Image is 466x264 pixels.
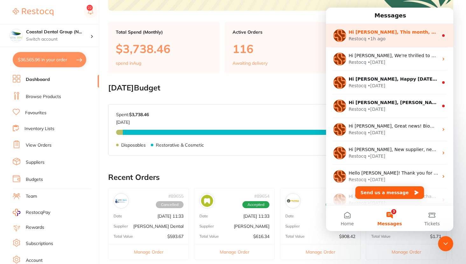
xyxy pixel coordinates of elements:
p: Total Value [285,234,305,239]
p: Supplier [199,224,214,228]
div: • [DATE] [42,192,59,199]
strong: $3,738.46 [129,112,149,117]
p: Date [199,214,208,218]
div: • [DATE] [42,122,59,129]
img: Profile image for Restocq [7,92,20,105]
a: Suppliers [26,159,45,166]
h2: Recent Orders [108,173,453,182]
p: 116 [233,42,329,55]
div: • 1h ago [42,28,60,35]
button: Manage Order [280,244,360,260]
div: Restocq [23,192,40,199]
div: • [DATE] [42,169,59,175]
h4: Coastal Dental Group (Newcastle) [26,29,90,35]
p: Total Value [371,234,391,239]
a: Team [26,193,37,200]
img: Matrixdental [287,195,299,207]
span: RestocqPay [26,209,50,216]
img: Restocq Logo [13,8,53,16]
a: Rewards [26,224,44,231]
p: $593.67 [167,234,184,239]
button: Tickets [85,198,127,223]
div: • [DATE] [42,51,59,58]
p: [PERSON_NAME] [234,224,269,229]
span: Hi [PERSON_NAME], Happy [DATE]! Is there anything I can do for your [DATE]? 😊 [23,69,226,74]
img: RestocqPay [13,209,20,216]
img: Erskine Dental [115,195,127,207]
a: Active Orders116Awaiting delivery [225,22,337,73]
p: [DATE] 11:33 [243,214,269,219]
span: Completed [326,201,355,208]
span: Messages [51,214,76,218]
a: Favourites [25,110,46,116]
img: Profile image for Restocq [7,45,20,58]
a: Account [26,257,43,264]
p: Switch account [26,36,90,43]
iframe: Intercom live chat [438,236,453,251]
div: Restocq [23,169,40,175]
div: Restocq [23,51,40,58]
span: Hello [PERSON_NAME]! Thank you for reaching out. How can we help you [DATE]? 😊 [23,163,211,168]
p: $3,738.46 [116,42,212,55]
p: $1.71 [430,234,441,239]
div: Restocq [23,122,40,129]
iframe: Intercom live chat [326,8,453,231]
a: View Orders [26,142,52,148]
a: Total Spend (Monthly)$3,738.46spend inAug [108,22,220,73]
p: $616.34 [253,234,269,239]
img: Profile image for Restocq [7,69,20,81]
img: Profile image for Restocq [7,162,20,175]
button: Manage Order [194,244,275,260]
p: Date [285,214,294,218]
p: # 89655 [168,194,184,199]
img: Profile image for Restocq [7,139,20,152]
span: Accepted [242,201,269,208]
div: Restocq [23,98,40,105]
p: spend in Aug [116,61,141,66]
h2: [DATE] Budget [108,83,453,92]
button: Manage Order [366,244,446,260]
p: Active Orders [233,30,329,35]
p: Total Value [199,234,219,239]
p: # 89654 [254,194,269,199]
p: Total Value [114,234,133,239]
p: Date [114,214,122,218]
a: Budgets [26,176,43,183]
p: [PERSON_NAME] Dental [133,224,184,229]
div: Restocq [23,145,40,152]
button: Send us a message [29,179,98,191]
p: Supplier [285,224,300,228]
a: Browse Products [26,94,61,100]
a: Restocq Logo [13,5,53,19]
span: Home [15,214,28,218]
p: Awaiting delivery [233,61,268,66]
p: [DATE] 11:33 [157,214,184,219]
div: Restocq [23,28,40,35]
p: [DATE] [116,117,149,125]
img: Profile image for Restocq [7,186,20,199]
span: Cancelled [156,201,184,208]
p: $908.42 [339,234,355,239]
p: Supplier [114,224,128,228]
a: Dashboard [26,76,50,83]
img: Coastal Dental Group (Newcastle) [10,29,23,42]
div: Restocq [23,75,40,82]
button: Messages [42,198,85,223]
p: Spent: [116,112,149,117]
span: Tickets [98,214,114,218]
img: Kulzer [201,195,213,207]
a: Inventory Lists [24,126,54,132]
p: Disposables [121,142,146,148]
a: Subscriptions [26,241,53,247]
a: RestocqPay [13,209,50,216]
button: Manage Order [108,244,189,260]
p: Restorative & Cosmetic [156,142,204,148]
div: • [DATE] [42,98,59,105]
div: • [DATE] [42,75,59,82]
div: • [DATE] [42,145,59,152]
img: Profile image for Restocq [7,115,20,128]
button: $36,565.96 in your order [13,52,86,67]
p: Total Spend (Monthly) [116,30,212,35]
